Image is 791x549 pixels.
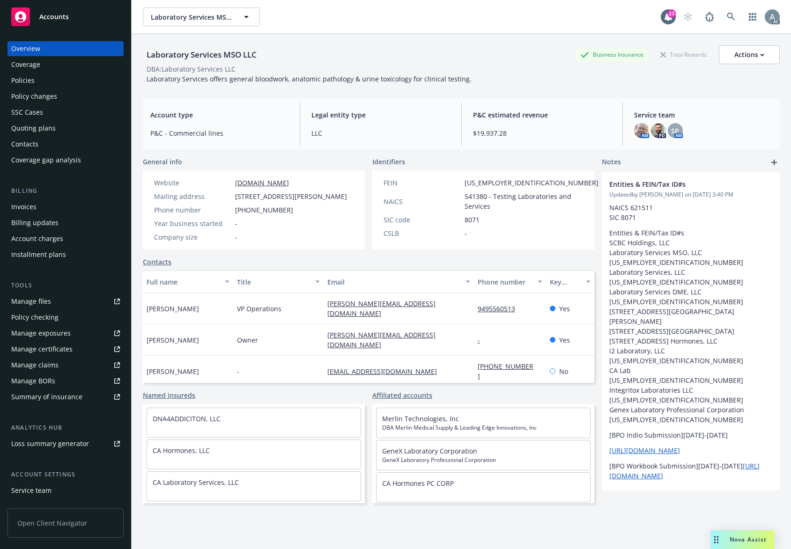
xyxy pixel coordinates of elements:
[7,105,124,120] a: SSC Cases
[384,197,461,206] div: NAICS
[11,137,38,152] div: Contacts
[546,271,594,293] button: Key contact
[634,110,772,120] span: Service team
[11,358,59,373] div: Manage claims
[602,172,780,488] div: Entities & FEIN/Tax ID#sUpdatedby [PERSON_NAME] on [DATE] 3:40 PMNAICS 621511 SIC 8071Entities & ...
[734,46,764,64] div: Actions
[154,191,231,201] div: Mailing address
[147,366,199,376] span: [PERSON_NAME]
[7,41,124,56] a: Overview
[311,128,450,138] span: LLC
[11,153,81,168] div: Coverage gap analysis
[384,228,461,238] div: CSLB
[719,45,780,64] button: Actions
[7,373,124,388] a: Manage BORs
[602,157,621,168] span: Notes
[153,414,221,423] a: DNA4ADDICITON, LLC
[11,41,40,56] div: Overview
[143,257,171,267] a: Contacts
[11,231,63,246] div: Account charges
[235,205,293,215] span: [PHONE_NUMBER]
[710,530,774,549] button: Nova Assist
[473,128,611,138] span: $19,937.28
[143,157,182,167] span: General info
[743,7,762,26] a: Switch app
[147,74,472,83] span: Laboratory Services offers general bloodwork, anatomic pathology & urine toxicology for clinical ...
[7,186,124,196] div: Billing
[327,299,436,318] a: [PERSON_NAME][EMAIL_ADDRESS][DOMAIN_NAME]
[7,310,124,325] a: Policy checking
[154,219,231,228] div: Year business started
[143,271,233,293] button: Full name
[237,304,281,314] span: VP Operations
[143,7,260,26] button: Laboratory Services MSO LLC
[384,215,461,225] div: SIC code
[382,456,584,464] span: GeneX Laboratory Professional Corporation
[7,89,124,104] a: Policy changes
[478,362,533,381] a: [PHONE_NUMBER]
[730,535,767,543] span: Nova Assist
[11,199,37,214] div: Invoices
[465,191,599,211] span: 541380 - Testing Laboratories and Services
[11,73,35,88] div: Policies
[7,483,124,498] a: Service team
[609,446,680,455] a: [URL][DOMAIN_NAME]
[710,530,722,549] div: Drag to move
[327,330,436,349] a: [PERSON_NAME][EMAIL_ADDRESS][DOMAIN_NAME]
[147,304,199,314] span: [PERSON_NAME]
[7,247,124,262] a: Installment plans
[151,12,232,22] span: Laboratory Services MSO LLC
[147,335,199,345] span: [PERSON_NAME]
[7,121,124,136] a: Quoting plans
[382,424,584,432] span: DBA Merlin Medical Supply & Leading Edge Innovations, Inc
[609,461,772,481] p: [BPO Workbook Submission][DATE]-[DATE]
[150,110,288,120] span: Account type
[465,215,480,225] span: 8071
[11,373,55,388] div: Manage BORs
[7,423,124,432] div: Analytics hub
[233,271,324,293] button: Title
[11,105,43,120] div: SSC Cases
[7,326,124,341] span: Manage exposures
[327,277,460,287] div: Email
[382,414,459,423] a: Merlin Technologies, Inc
[150,128,288,138] span: P&C - Commercial lines
[11,294,51,309] div: Manage files
[667,9,676,18] div: 23
[7,281,124,290] div: Tools
[7,436,124,451] a: Loss summary generator
[11,310,59,325] div: Policy checking
[722,7,740,26] a: Search
[11,89,57,104] div: Policy changes
[324,271,474,293] button: Email
[478,336,488,344] a: -
[11,499,71,514] div: Sales relationships
[474,271,546,293] button: Phone number
[235,219,237,228] span: -
[11,389,82,404] div: Summary of insurance
[651,123,666,138] img: photo
[7,199,124,214] a: Invoices
[11,483,52,498] div: Service team
[11,342,73,357] div: Manage certificates
[609,179,748,189] span: Entities & FEIN/Tax ID#s
[609,203,772,222] p: NAICS 621511 SIC 8071
[11,121,56,136] div: Quoting plans
[7,215,124,230] a: Billing updates
[7,294,124,309] a: Manage files
[7,499,124,514] a: Sales relationships
[11,57,40,72] div: Coverage
[609,190,772,199] span: Updated by [PERSON_NAME] on [DATE] 3:40 PM
[154,178,231,188] div: Website
[235,191,347,201] span: [STREET_ADDRESS][PERSON_NAME]
[7,470,124,479] div: Account settings
[609,430,772,440] p: [BPO Indio Submission][DATE]-[DATE]
[576,49,648,60] div: Business Insurance
[39,13,69,21] span: Accounts
[559,304,570,314] span: Yes
[11,215,59,230] div: Billing updates
[311,110,450,120] span: Legal entity type
[700,7,719,26] a: Report a Bug
[7,4,124,30] a: Accounts
[769,157,780,168] a: add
